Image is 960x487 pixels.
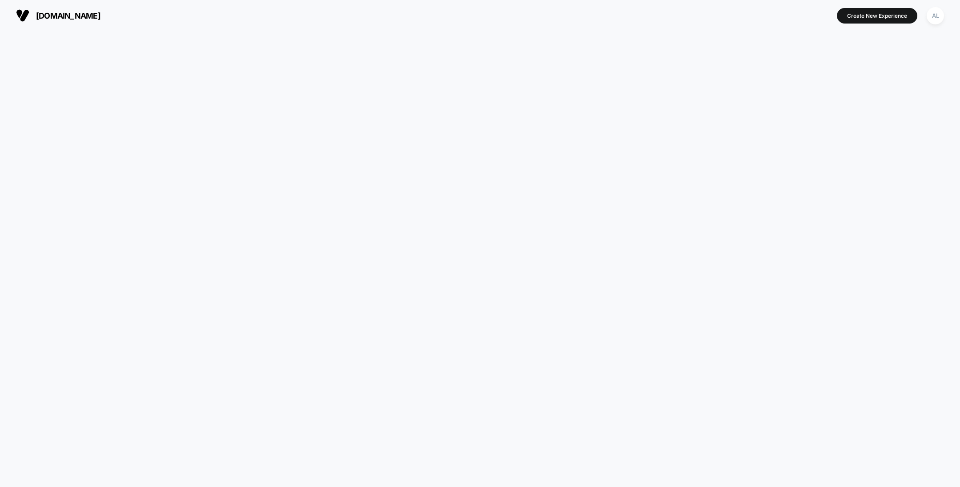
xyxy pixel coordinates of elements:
img: Visually logo [16,9,29,22]
button: Create New Experience [837,8,917,24]
button: AL [924,7,947,25]
div: AL [927,7,944,24]
span: [DOMAIN_NAME] [36,11,100,20]
button: [DOMAIN_NAME] [13,8,103,23]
